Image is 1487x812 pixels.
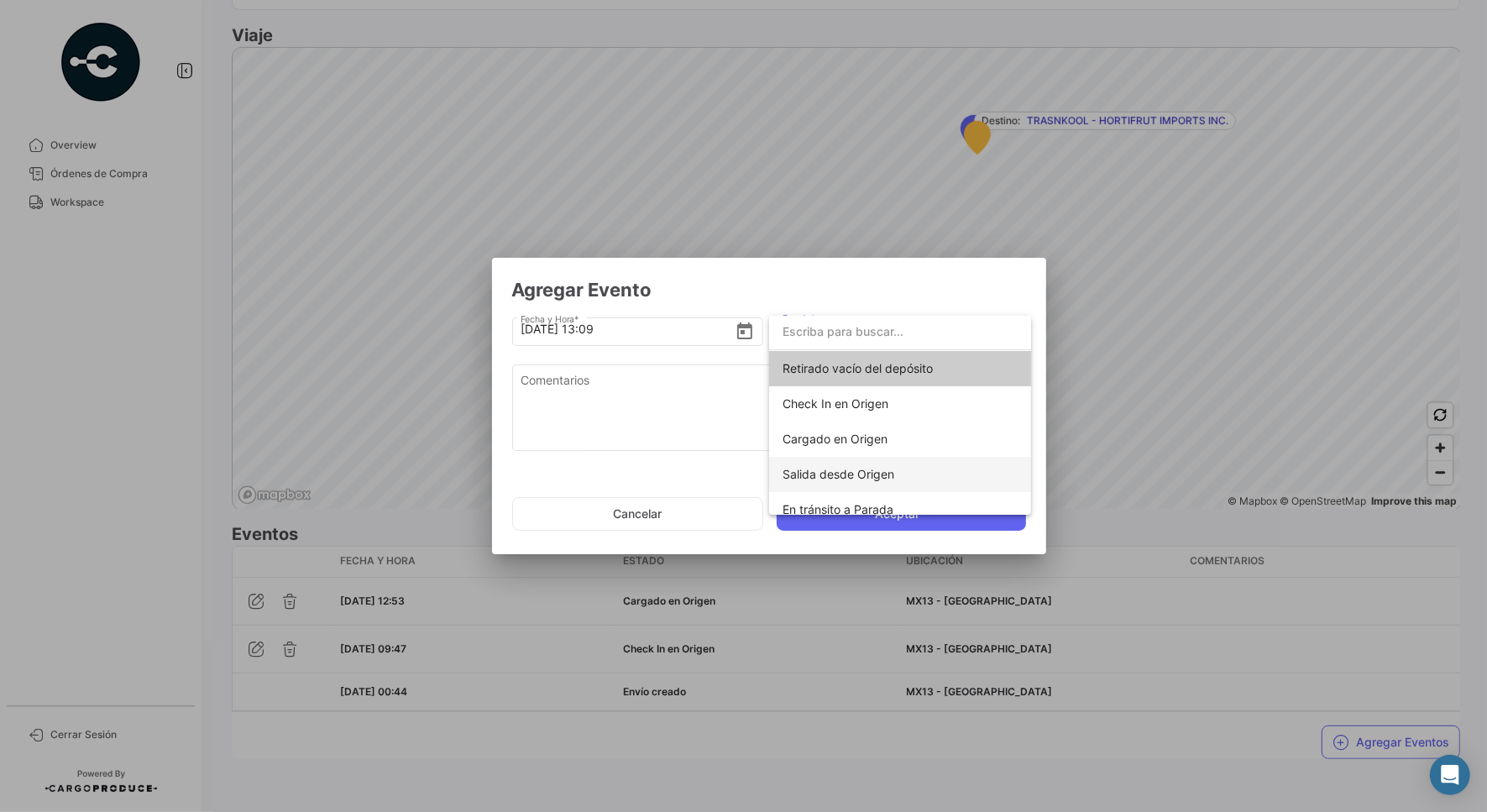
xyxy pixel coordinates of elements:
[769,314,1031,349] input: dropdown search
[1430,755,1470,795] div: Abrir Intercom Messenger
[783,361,933,375] span: Retirado vacío del depósito
[783,467,894,481] span: Salida desde Origen
[783,502,893,516] span: En tránsito a Parada
[783,432,887,446] span: Cargado en Origen
[783,396,888,411] span: Check In en Origen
